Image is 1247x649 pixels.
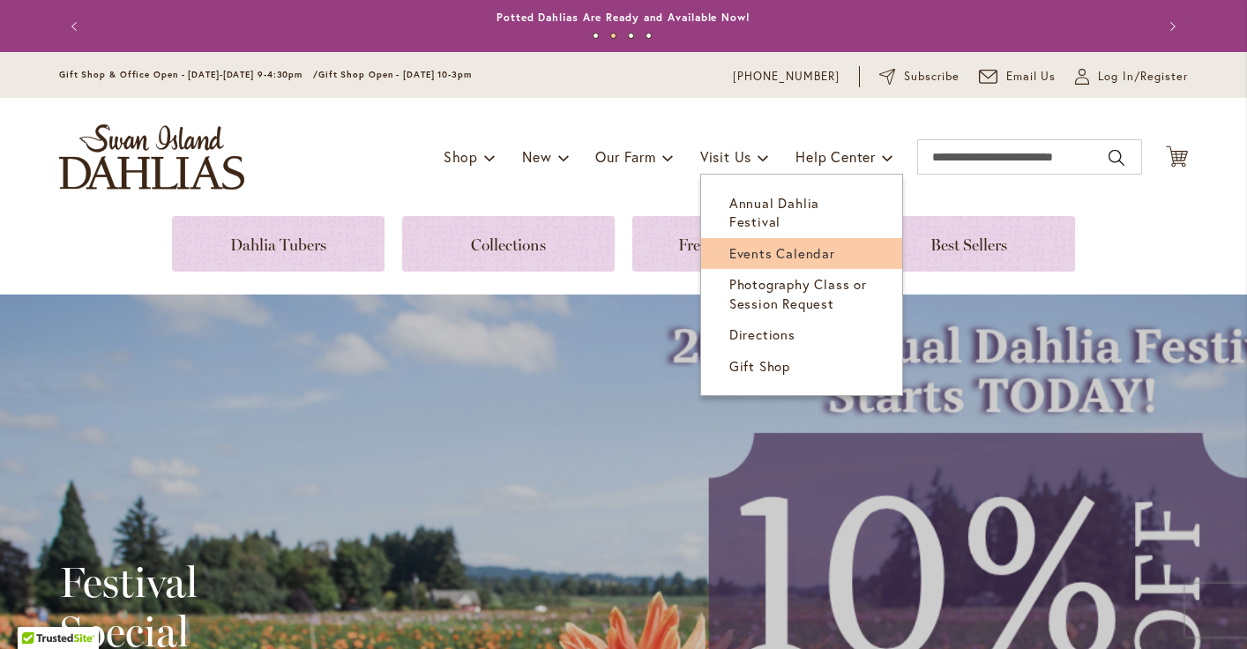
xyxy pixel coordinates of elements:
span: Events Calendar [729,244,835,262]
span: Email Us [1006,68,1057,86]
span: Our Farm [595,147,655,166]
button: 1 of 4 [593,33,599,39]
button: 3 of 4 [628,33,634,39]
a: Log In/Register [1075,68,1188,86]
button: 2 of 4 [610,33,616,39]
span: Gift Shop & Office Open - [DATE]-[DATE] 9-4:30pm / [59,69,318,80]
span: Directions [729,325,795,343]
span: New [522,147,551,166]
a: [PHONE_NUMBER] [733,68,840,86]
button: Next [1153,9,1188,44]
a: Subscribe [879,68,960,86]
a: Potted Dahlias Are Ready and Available Now! [497,11,750,24]
span: Gift Shop [729,357,790,375]
button: 4 of 4 [646,33,652,39]
a: Email Us [979,68,1057,86]
span: Annual Dahlia Festival [729,194,819,230]
span: Subscribe [904,68,960,86]
span: Shop [444,147,478,166]
span: Photography Class or Session Request [729,275,867,311]
span: Help Center [795,147,876,166]
button: Previous [59,9,94,44]
span: Log In/Register [1098,68,1188,86]
span: Visit Us [700,147,751,166]
a: store logo [59,124,244,190]
span: Gift Shop Open - [DATE] 10-3pm [318,69,472,80]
